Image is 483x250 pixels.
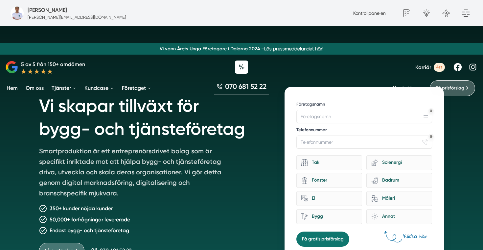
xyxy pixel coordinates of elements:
span: 070 681 52 22 [225,82,266,91]
p: 5 av 5 från 150+ omdömen [21,60,85,68]
a: Få prisförslag [430,80,475,96]
a: Karriär 4st [415,63,445,72]
h5: Administratör [28,6,67,14]
label: Företagsnamn [296,101,432,109]
input: Företagsnamn [296,110,432,123]
p: 50,000+ förfrågningar levererade [50,215,130,224]
a: Om oss [24,80,45,96]
p: 350+ kunder nöjda kunder [50,204,113,213]
a: Företaget [121,80,153,96]
label: Telefonnummer [296,127,432,134]
p: Smartproduktion är ett entreprenörsdrivet bolag som är specifikt inriktade mot att hjälpa bygg- o... [39,146,228,201]
img: foretagsbild-pa-smartproduktion-en-webbyraer-i-dalarnas-lan.png [11,7,24,20]
p: Endast bygg- och tjänsteföretag [50,226,129,235]
a: 070 681 52 22 [214,82,269,94]
div: Obligatoriskt [430,110,432,112]
span: Få prisförslag [436,85,464,92]
button: Få gratis prisförslag [296,232,349,247]
a: Hem [5,80,19,96]
input: Telefonnummer [296,136,432,149]
h1: Vi skapar tillväxt för bygg- och tjänsteföretag [39,87,269,146]
a: Kontrollpanelen [353,11,386,16]
p: [PERSON_NAME][EMAIL_ADDRESS][DOMAIN_NAME] [28,14,126,20]
a: Kundcase [83,80,115,96]
a: Läs pressmeddelandet här! [264,46,323,51]
span: 4st [434,63,445,72]
a: Kontakta oss [393,85,425,91]
div: Obligatoriskt [430,135,432,138]
p: Vi vann Årets Unga Företagare i Dalarna 2024 – [3,45,480,52]
a: Tjänster [50,80,78,96]
span: Karriär [415,64,431,70]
